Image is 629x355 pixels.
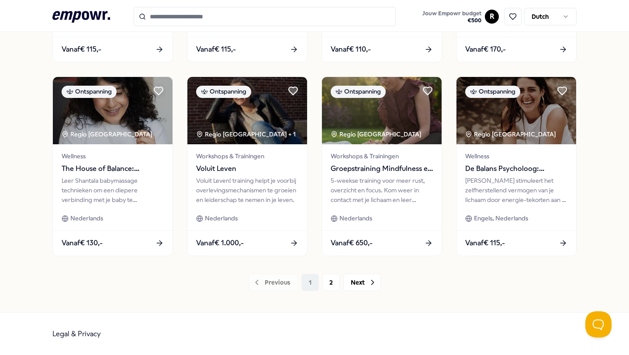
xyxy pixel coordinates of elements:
span: The House of Balance: Babymassage aan huis [62,163,164,174]
button: Next [343,274,381,291]
a: Legal & Privacy [52,330,101,338]
span: Vanaf € 115,- [465,237,505,249]
span: Vanaf € 650,- [331,237,373,249]
div: Ontspanning [331,86,386,98]
input: Search for products, categories or subcategories [134,7,396,26]
a: Jouw Empowr budget€500 [419,7,485,26]
span: Wellness [465,151,567,161]
button: R [485,10,499,24]
a: package imageOntspanningRegio [GEOGRAPHIC_DATA] + 1Workshops & TrainingenVoluit LevenVoluit Leven... [187,77,308,256]
span: Workshops & Trainingen [196,151,298,161]
div: Regio [GEOGRAPHIC_DATA] [62,129,154,139]
span: Vanaf € 110,- [331,44,371,55]
div: [PERSON_NAME] stimuleert het zelfherstellend vermogen van je lichaam door energie-tekorten aan te... [465,176,567,205]
button: Jouw Empowr budget€500 [421,8,483,26]
span: Vanaf € 115,- [196,44,236,55]
img: package image [322,77,442,145]
span: Workshops & Trainingen [331,151,433,161]
span: Voluit Leven [196,163,298,174]
span: Groepstraining Mindfulness en Ademwerk: Breathe and Reconnect [331,163,433,174]
img: package image [53,77,173,145]
div: Ontspanning [196,86,251,98]
span: € 500 [422,17,481,24]
div: Ontspanning [62,86,117,98]
img: package image [187,77,307,145]
a: package imageOntspanningRegio [GEOGRAPHIC_DATA] WellnessDe Balans Psycholoog: [PERSON_NAME][PERSO... [456,77,577,256]
span: Jouw Empowr budget [422,10,481,17]
div: Regio [GEOGRAPHIC_DATA] + 1 [196,129,296,139]
div: Ontspanning [465,86,520,98]
span: Nederlands [205,213,238,223]
span: Vanaf € 1.000,- [196,237,244,249]
button: 2 [322,274,340,291]
span: Vanaf € 170,- [465,44,506,55]
a: package imageOntspanningRegio [GEOGRAPHIC_DATA] WellnessThe House of Balance: Babymassage aan hui... [52,77,173,256]
span: Wellness [62,151,164,161]
div: 5-weekse training voor meer rust, overzicht en focus. Kom weer in contact met je lichaam en leer ... [331,176,433,205]
div: Voluit Leven! training helpt je voorbij overlevingsmechanismen te groeien en leiderschap te nemen... [196,176,298,205]
span: Nederlands [70,213,103,223]
div: Leer Shantala babymassage technieken om een diepere verbinding met je baby te ontwikkelen en hun ... [62,176,164,205]
div: Regio [GEOGRAPHIC_DATA] [465,129,557,139]
div: Regio [GEOGRAPHIC_DATA] [331,129,423,139]
a: package imageOntspanningRegio [GEOGRAPHIC_DATA] Workshops & TrainingenGroepstraining Mindfulness ... [321,77,442,256]
span: Vanaf € 130,- [62,237,103,249]
iframe: Help Scout Beacon - Open [585,311,612,338]
img: package image [456,77,576,145]
span: Vanaf € 115,- [62,44,101,55]
span: Nederlands [339,213,372,223]
span: Engels, Nederlands [474,213,528,223]
span: De Balans Psycholoog: [PERSON_NAME] [465,163,567,174]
